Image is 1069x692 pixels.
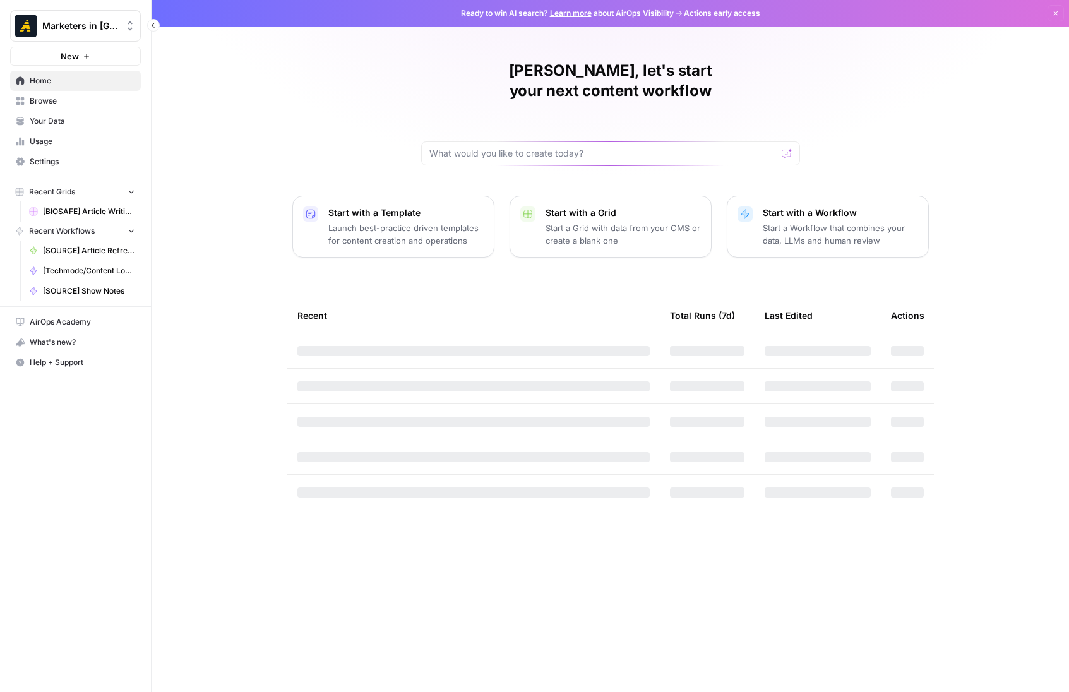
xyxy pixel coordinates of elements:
[546,206,701,219] p: Start with a Grid
[763,206,918,219] p: Start with a Workflow
[30,75,135,86] span: Home
[546,222,701,247] p: Start a Grid with data from your CMS or create a blank one
[429,147,777,160] input: What would you like to create today?
[510,196,712,258] button: Start with a GridStart a Grid with data from your CMS or create a blank one
[29,186,75,198] span: Recent Grids
[30,357,135,368] span: Help + Support
[461,8,674,19] span: Ready to win AI search? about AirOps Visibility
[43,206,135,217] span: [BIOSAFE] Article Writing - Keyword-Driven Article + Source Grid
[30,136,135,147] span: Usage
[30,116,135,127] span: Your Data
[10,312,141,332] a: AirOps Academy
[10,47,141,66] button: New
[10,71,141,91] a: Home
[23,241,141,261] a: [SOURCE] Article Refresh Writing
[29,225,95,237] span: Recent Workflows
[11,333,140,352] div: What's new?
[10,111,141,131] a: Your Data
[10,131,141,152] a: Usage
[670,298,735,333] div: Total Runs (7d)
[891,298,924,333] div: Actions
[328,222,484,247] p: Launch best-practice driven templates for content creation and operations
[10,182,141,201] button: Recent Grids
[43,265,135,277] span: [Techmode/Content Logistics] Show Notes
[10,222,141,241] button: Recent Workflows
[23,281,141,301] a: [SOURCE] Show Notes
[43,285,135,297] span: [SOURCE] Show Notes
[763,222,918,247] p: Start a Workflow that combines your data, LLMs and human review
[23,261,141,281] a: [Techmode/Content Logistics] Show Notes
[10,352,141,373] button: Help + Support
[30,316,135,328] span: AirOps Academy
[10,10,141,42] button: Workspace: Marketers in Demand
[10,91,141,111] a: Browse
[15,15,37,37] img: Marketers in Demand Logo
[297,298,650,333] div: Recent
[765,298,813,333] div: Last Edited
[23,201,141,222] a: [BIOSAFE] Article Writing - Keyword-Driven Article + Source Grid
[550,8,592,18] a: Learn more
[328,206,484,219] p: Start with a Template
[10,332,141,352] button: What's new?
[684,8,760,19] span: Actions early access
[421,61,800,101] h1: [PERSON_NAME], let's start your next content workflow
[10,152,141,172] a: Settings
[292,196,494,258] button: Start with a TemplateLaunch best-practice driven templates for content creation and operations
[43,245,135,256] span: [SOURCE] Article Refresh Writing
[42,20,119,32] span: Marketers in [GEOGRAPHIC_DATA]
[30,95,135,107] span: Browse
[61,50,79,63] span: New
[30,156,135,167] span: Settings
[727,196,929,258] button: Start with a WorkflowStart a Workflow that combines your data, LLMs and human review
